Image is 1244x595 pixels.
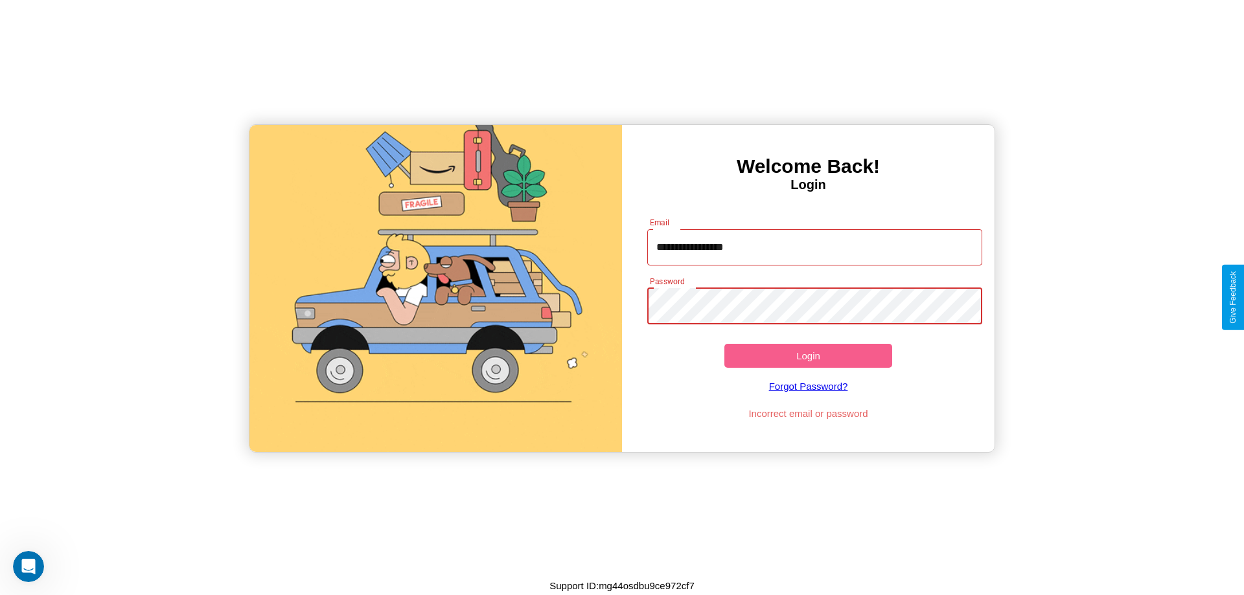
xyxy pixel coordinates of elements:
div: Give Feedback [1228,271,1238,324]
img: gif [249,125,622,452]
button: Login [724,344,892,368]
p: Support ID: mg44osdbu9ce972cf7 [549,577,695,594]
a: Forgot Password? [641,368,976,405]
label: Email [650,217,670,228]
p: Incorrect email or password [641,405,976,422]
label: Password [650,276,684,287]
h3: Welcome Back! [622,155,995,177]
iframe: Intercom live chat [13,551,44,582]
h4: Login [622,177,995,192]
